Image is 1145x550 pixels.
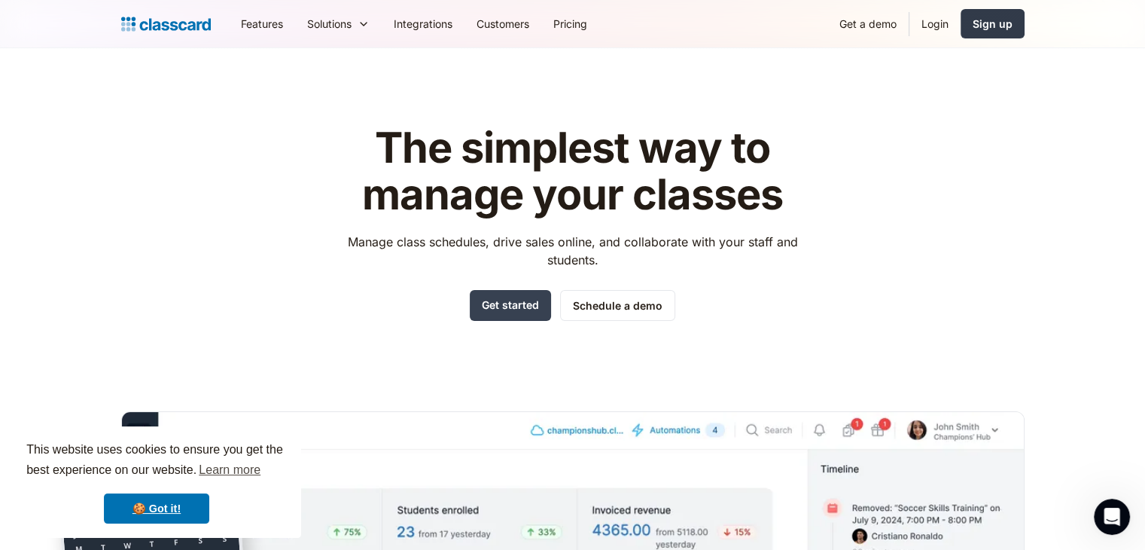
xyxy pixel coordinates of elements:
[229,7,295,41] a: Features
[541,7,599,41] a: Pricing
[827,7,909,41] a: Get a demo
[560,290,675,321] a: Schedule a demo
[333,125,812,218] h1: The simplest way to manage your classes
[307,16,352,32] div: Solutions
[26,441,287,481] span: This website uses cookies to ensure you get the best experience on our website.
[464,7,541,41] a: Customers
[382,7,464,41] a: Integrations
[121,14,211,35] a: home
[12,426,301,538] div: cookieconsent
[1094,499,1130,535] iframe: Intercom live chat
[909,7,961,41] a: Login
[333,233,812,269] p: Manage class schedules, drive sales online, and collaborate with your staff and students.
[470,290,551,321] a: Get started
[196,459,263,481] a: learn more about cookies
[295,7,382,41] div: Solutions
[973,16,1013,32] div: Sign up
[104,493,209,524] a: dismiss cookie message
[961,9,1025,38] a: Sign up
